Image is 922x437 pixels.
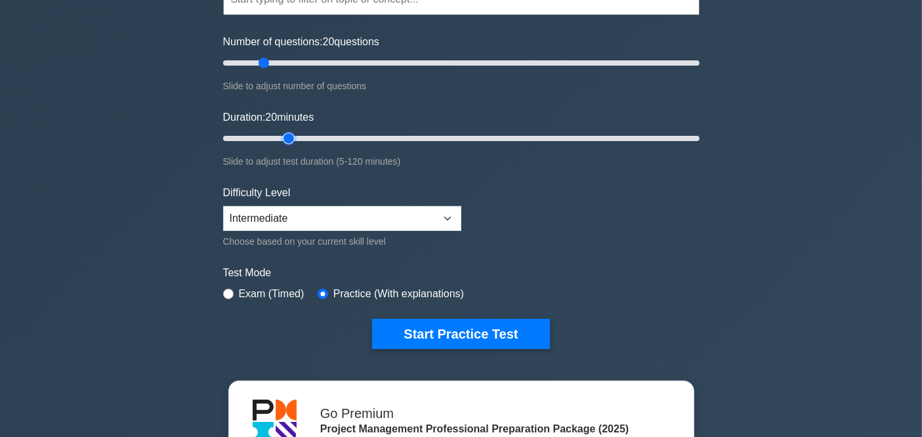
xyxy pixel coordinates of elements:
label: Test Mode [223,265,700,281]
label: Duration: minutes [223,110,314,125]
span: 20 [323,36,335,47]
label: Difficulty Level [223,185,291,201]
label: Exam (Timed) [239,286,304,302]
div: Slide to adjust number of questions [223,78,700,94]
button: Start Practice Test [372,319,549,349]
div: Slide to adjust test duration (5-120 minutes) [223,154,700,169]
span: 20 [265,112,277,123]
label: Number of questions: questions [223,34,379,50]
label: Practice (With explanations) [333,286,464,302]
div: Choose based on your current skill level [223,234,461,249]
